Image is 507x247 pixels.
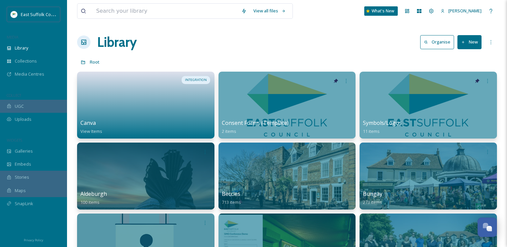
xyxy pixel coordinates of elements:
span: Maps [15,187,26,194]
span: 273 items [363,199,382,205]
span: Root [90,59,100,65]
span: UGC [15,103,24,109]
span: Aldeburgh [80,190,107,197]
span: Beccles [222,190,240,197]
img: ESC%20Logo.png [11,11,17,18]
span: INTEGRATION [185,78,207,82]
span: SnapLink [15,200,33,207]
a: Library [97,32,137,52]
span: 2 items [222,128,236,134]
a: Aldeburgh100 items [80,191,107,205]
input: Search your library [93,4,238,18]
span: 713 items [222,199,241,205]
button: New [457,35,482,49]
a: Consent Forms (Template)2 items [222,120,289,134]
span: Bungay [363,190,382,197]
a: INTEGRATIONCanvaView Items [77,72,214,139]
span: [PERSON_NAME] [448,8,482,14]
span: View Items [80,128,102,134]
span: 100 items [80,199,100,205]
span: Collections [15,58,37,64]
span: Canva [80,119,96,127]
span: MEDIA [7,34,18,39]
span: 11 items [363,128,380,134]
span: WIDGETS [7,138,22,143]
a: Organise [420,35,457,49]
span: Media Centres [15,71,44,77]
a: [PERSON_NAME] [437,4,485,17]
span: Library [15,45,28,51]
span: Galleries [15,148,33,154]
span: East Suffolk Council [21,11,60,17]
button: Open Chat [478,218,497,237]
a: Bungay273 items [363,191,382,205]
a: Beccles713 items [222,191,241,205]
a: Root [90,58,100,66]
span: Embeds [15,161,31,167]
span: COLLECT [7,93,21,98]
button: Organise [420,35,454,49]
span: Privacy Policy [24,238,43,242]
span: Symbols/Logos [363,119,402,127]
a: View all files [250,4,289,17]
a: Symbols/Logos11 items [363,120,402,134]
a: Privacy Policy [24,236,43,244]
a: What's New [364,6,398,16]
span: Consent Forms (Template) [222,119,289,127]
span: Uploads [15,116,31,122]
span: Stories [15,174,29,180]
